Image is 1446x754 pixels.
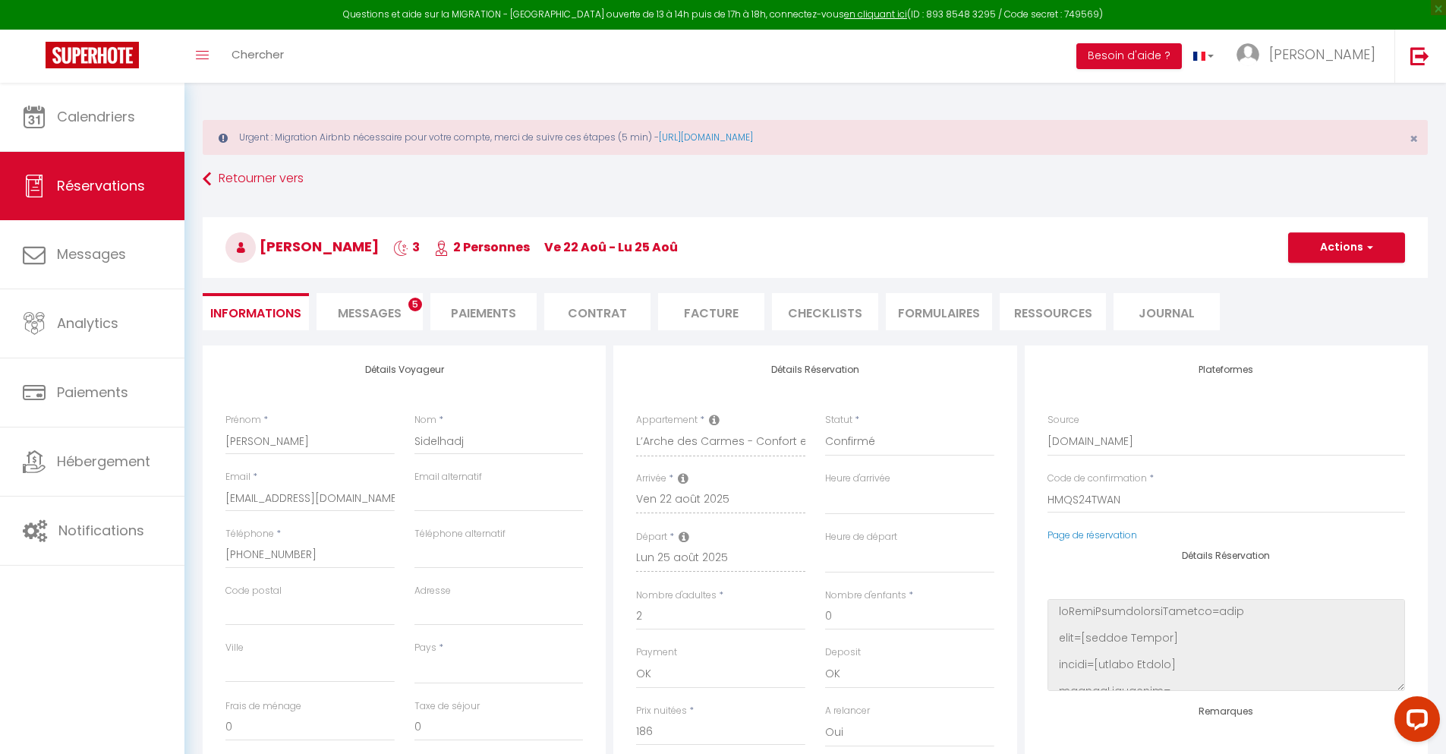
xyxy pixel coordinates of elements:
span: [PERSON_NAME] [1269,45,1375,64]
h4: Détails Réservation [636,364,994,375]
li: Informations [203,293,309,330]
span: Messages [57,244,126,263]
label: Arrivée [636,472,666,486]
label: Pays [414,641,436,655]
h4: Détails Réservation [1047,551,1405,561]
span: Paiements [57,383,128,402]
a: Chercher [220,30,295,83]
label: Payment [636,645,677,660]
span: Calendriers [57,107,135,126]
label: Email alternatif [414,470,482,484]
label: Frais de ménage [225,699,301,714]
label: Email [225,470,250,484]
h4: Remarques [1047,706,1405,717]
span: Chercher [232,46,284,62]
span: [PERSON_NAME] [225,237,379,256]
a: en cliquant ici [844,8,907,21]
a: ... [PERSON_NAME] [1225,30,1394,83]
h4: Détails Voyageur [225,364,583,375]
li: Facture [658,293,764,330]
label: Appartement [636,413,698,427]
h4: Plateformes [1047,364,1405,375]
label: Nombre d'enfants [825,588,906,603]
label: Départ [636,530,667,544]
label: Deposit [825,645,861,660]
label: Téléphone [225,527,274,541]
li: Ressources [1000,293,1106,330]
li: Paiements [430,293,537,330]
span: Réservations [57,176,145,195]
li: Contrat [544,293,651,330]
label: Code postal [225,584,282,598]
label: Nom [414,413,436,427]
a: [URL][DOMAIN_NAME] [659,131,753,144]
li: FORMULAIRES [886,293,992,330]
a: Page de réservation [1047,528,1137,541]
label: Nombre d'adultes [636,588,717,603]
button: Actions [1288,232,1405,263]
label: Adresse [414,584,451,598]
label: Statut [825,413,852,427]
button: Close [1410,132,1418,146]
img: ... [1237,43,1259,66]
label: Téléphone alternatif [414,527,506,541]
iframe: LiveChat chat widget [1382,690,1446,754]
span: Hébergement [57,452,150,471]
a: Retourner vers [203,166,1428,193]
label: A relancer [825,704,870,718]
span: ve 22 Aoû - lu 25 Aoû [544,238,678,256]
span: Messages [338,304,402,322]
label: Heure de départ [825,530,897,544]
li: CHECKLISTS [772,293,878,330]
label: Ville [225,641,244,655]
img: Super Booking [46,42,139,68]
label: Code de confirmation [1047,472,1147,486]
label: Heure d'arrivée [825,472,890,486]
div: Urgent : Migration Airbnb nécessaire pour votre compte, merci de suivre ces étapes (5 min) - [203,120,1428,155]
span: × [1410,129,1418,148]
label: Prénom [225,413,261,427]
span: 2 Personnes [434,238,530,256]
span: Analytics [57,314,118,333]
span: Notifications [58,521,144,540]
li: Journal [1114,293,1220,330]
button: Besoin d'aide ? [1076,43,1182,69]
label: Prix nuitées [636,704,687,718]
span: 3 [393,238,420,256]
label: Taxe de séjour [414,699,480,714]
label: Source [1047,413,1079,427]
img: logout [1410,46,1429,65]
span: 5 [408,298,422,311]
